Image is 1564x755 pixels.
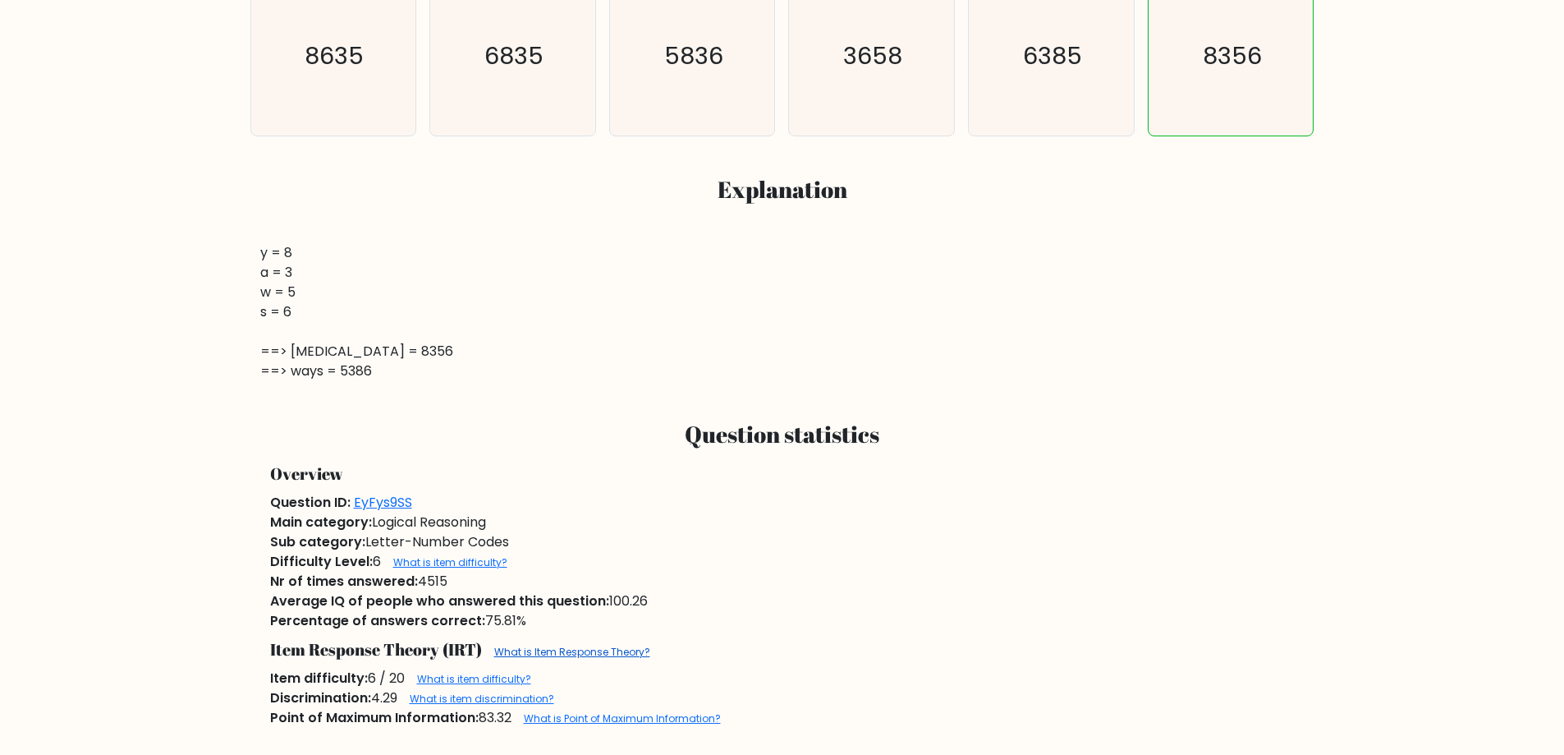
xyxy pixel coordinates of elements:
[270,463,343,485] span: Overview
[494,645,650,659] a: What is Item Response Theory?
[260,513,1305,532] div: Logical Reasoning
[484,40,544,73] text: 6835
[260,669,1305,688] div: 6 / 20
[260,552,1305,572] div: 6
[410,692,554,706] a: What is item discrimination?
[260,243,1305,381] div: y = 8 a = 3 w = 5 s = 6 ==> [MEDICAL_DATA] = 8356 ==> ways = 5386
[1203,40,1262,73] text: 8356
[664,40,723,73] text: 5836
[270,708,479,727] span: Point of Maximum Information:
[270,611,485,630] span: Percentage of answers correct:
[270,421,1295,449] h3: Question statistics
[270,552,373,571] span: Difficulty Level:
[260,176,1305,204] h3: Explanation
[305,40,365,73] text: 8635
[260,592,1305,611] div: 100.26
[270,493,351,512] span: Question ID:
[270,572,418,591] span: Nr of times answered:
[417,672,531,686] a: What is item difficulty?
[270,638,482,661] span: Item Response Theory (IRT)
[270,513,372,532] span: Main category:
[1023,40,1082,73] text: 6385
[524,711,721,725] a: What is Point of Maximum Information?
[270,688,371,707] span: Discrimination:
[260,688,1305,708] div: 4.29
[270,592,609,610] span: Average IQ of people who answered this question:
[260,572,1305,592] div: 4515
[354,493,412,512] a: EyFys9SS
[270,669,368,688] span: Item difficulty:
[270,532,365,551] span: Sub category:
[260,532,1305,552] div: Letter-Number Codes
[260,708,1305,728] div: 83.32
[393,555,507,569] a: What is item difficulty?
[844,40,903,73] text: 3658
[260,611,1305,631] div: 75.81%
